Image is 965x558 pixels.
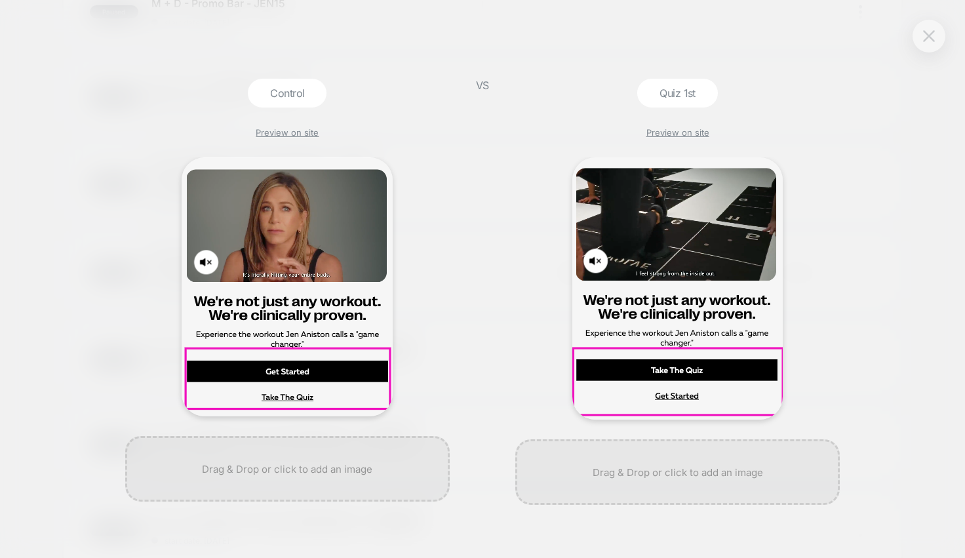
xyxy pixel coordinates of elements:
[923,30,935,41] img: close
[572,157,783,420] img: generic_74adc5bb-19cc-4542-96fd-ff4e3768449e.png
[646,127,709,138] a: Preview on site
[182,157,393,416] img: generic_346d7a8d-26bf-499e-b909-fddfa3189a57.png
[256,127,319,138] a: Preview on site
[637,79,718,108] div: Quiz 1st
[466,79,499,558] div: VS
[248,79,326,108] div: Control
